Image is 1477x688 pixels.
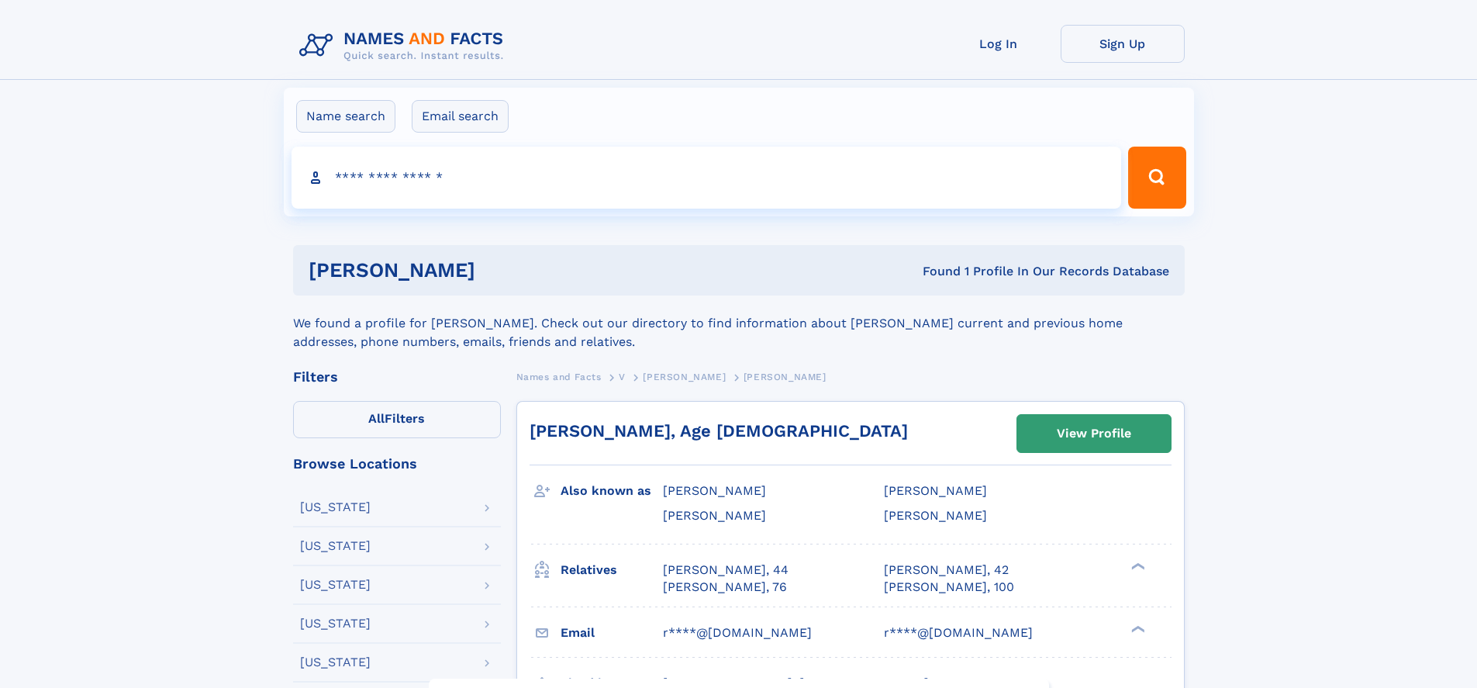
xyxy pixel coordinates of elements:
[300,540,371,552] div: [US_STATE]
[293,370,501,384] div: Filters
[561,478,663,504] h3: Also known as
[884,562,1009,579] a: [PERSON_NAME], 42
[561,620,663,646] h3: Email
[744,372,826,382] span: [PERSON_NAME]
[516,367,602,386] a: Names and Facts
[293,296,1185,351] div: We found a profile for [PERSON_NAME]. Check out our directory to find information about [PERSON_N...
[300,617,371,630] div: [US_STATE]
[884,579,1014,596] a: [PERSON_NAME], 100
[884,483,987,498] span: [PERSON_NAME]
[1057,416,1131,451] div: View Profile
[293,457,501,471] div: Browse Locations
[309,261,699,280] h1: [PERSON_NAME]
[296,100,395,133] label: Name search
[293,401,501,438] label: Filters
[300,579,371,591] div: [US_STATE]
[292,147,1122,209] input: search input
[884,508,987,523] span: [PERSON_NAME]
[300,656,371,669] div: [US_STATE]
[699,263,1169,280] div: Found 1 Profile In Our Records Database
[663,483,766,498] span: [PERSON_NAME]
[1061,25,1185,63] a: Sign Up
[1128,147,1185,209] button: Search Button
[619,372,626,382] span: V
[937,25,1061,63] a: Log In
[530,421,908,441] a: [PERSON_NAME], Age [DEMOGRAPHIC_DATA]
[663,579,787,596] a: [PERSON_NAME], 76
[663,562,789,579] a: [PERSON_NAME], 44
[561,557,663,583] h3: Relatives
[300,501,371,513] div: [US_STATE]
[293,25,516,67] img: Logo Names and Facts
[1017,415,1171,452] a: View Profile
[619,367,626,386] a: V
[412,100,509,133] label: Email search
[1127,624,1146,634] div: ❯
[1127,561,1146,571] div: ❯
[643,367,726,386] a: [PERSON_NAME]
[368,411,385,426] span: All
[663,508,766,523] span: [PERSON_NAME]
[643,372,726,382] span: [PERSON_NAME]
